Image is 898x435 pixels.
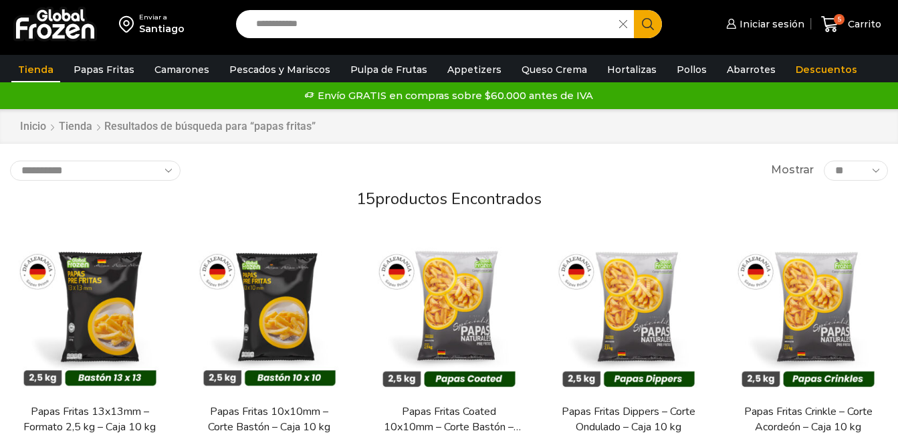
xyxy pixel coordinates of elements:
span: Iniciar sesión [736,17,804,31]
h1: Resultados de búsqueda para “papas fritas” [104,120,316,133]
a: Inicio [19,119,47,135]
a: Papas Fritas 10x10mm – Corte Bastón – Caja 10 kg [198,404,342,435]
a: Abarrotes [720,57,782,82]
span: productos encontrados [375,188,542,209]
select: Pedido de la tienda [10,161,181,181]
button: Search button [634,10,662,38]
a: Pescados y Mariscos [223,57,337,82]
a: Papas Fritas Dippers – Corte Ondulado – Caja 10 kg [557,404,701,435]
a: Hortalizas [600,57,663,82]
a: Tienda [58,119,93,135]
a: Appetizers [441,57,508,82]
a: Pollos [670,57,713,82]
a: Descuentos [789,57,864,82]
span: Carrito [845,17,881,31]
div: Enviar a [139,13,185,22]
img: address-field-icon.svg [119,13,139,35]
nav: Breadcrumb [19,119,316,135]
a: Pulpa de Frutas [344,57,434,82]
a: Papas Fritas 13x13mm – Formato 2,5 kg – Caja 10 kg [18,404,162,435]
a: Iniciar sesión [723,11,804,37]
a: Papas Fritas Crinkle – Corte Acordeón – Caja 10 kg [736,404,880,435]
a: Queso Crema [515,57,594,82]
div: Santiago [139,22,185,35]
a: Tienda [11,57,60,82]
span: Mostrar [771,163,814,178]
a: Camarones [148,57,216,82]
a: Papas Fritas Coated 10x10mm – Corte Bastón – Caja 10 kg [377,404,521,435]
span: 5 [834,14,845,25]
a: 5 Carrito [818,9,885,40]
a: Papas Fritas [67,57,141,82]
span: 15 [356,188,375,209]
